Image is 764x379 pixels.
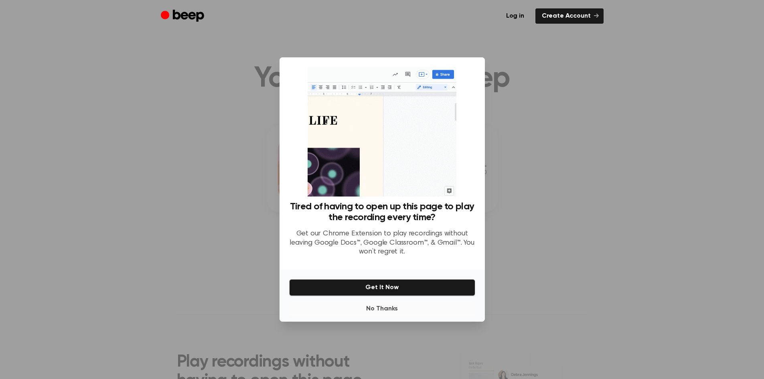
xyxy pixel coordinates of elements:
button: Get It Now [289,279,475,296]
a: Log in [500,8,531,24]
p: Get our Chrome Extension to play recordings without leaving Google Docs™, Google Classroom™, & Gm... [289,229,475,257]
a: Beep [161,8,206,24]
h3: Tired of having to open up this page to play the recording every time? [289,201,475,223]
button: No Thanks [289,301,475,317]
a: Create Account [535,8,604,24]
img: Beep extension in action [308,67,456,197]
